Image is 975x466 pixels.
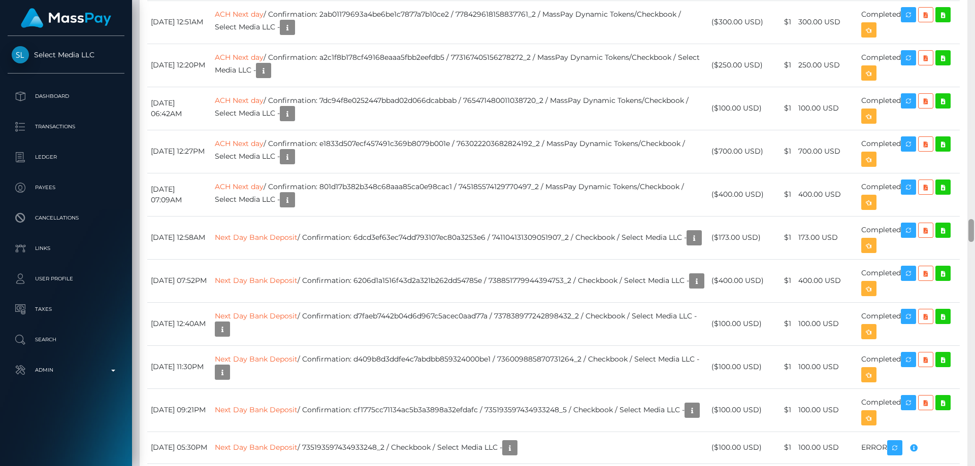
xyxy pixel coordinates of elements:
[858,432,960,463] td: ERROR
[708,130,769,173] td: ($700.00 USD)
[708,259,769,302] td: ($400.00 USD)
[708,388,769,432] td: ($100.00 USD)
[215,405,298,414] a: Next Day Bank Deposit
[858,173,960,216] td: Completed
[12,89,120,104] p: Dashboard
[8,175,124,200] a: Payees
[795,216,857,259] td: 173.00 USD
[147,302,211,345] td: [DATE] 12:40AM
[215,182,264,191] a: ACH Next day
[211,87,708,130] td: / Confirmation: 7dc94f8e0252447bbad02d066dcabbab / 765471480011038720_2 / MassPay Dynamic Tokens/...
[858,130,960,173] td: Completed
[858,302,960,345] td: Completed
[147,388,211,432] td: [DATE] 09:21PM
[858,259,960,302] td: Completed
[795,259,857,302] td: 400.00 USD
[8,236,124,261] a: Links
[211,1,708,44] td: / Confirmation: 2ab01179693a4be6be1c7877a7b10ce2 / 778429618158837761_2 / MassPay Dynamic Tokens/...
[768,432,795,463] td: $1
[147,44,211,87] td: [DATE] 12:20PM
[708,432,769,463] td: ($100.00 USD)
[8,145,124,170] a: Ledger
[858,345,960,388] td: Completed
[147,87,211,130] td: [DATE] 06:42AM
[12,241,120,256] p: Links
[858,87,960,130] td: Completed
[215,10,264,19] a: ACH Next day
[795,130,857,173] td: 700.00 USD
[858,1,960,44] td: Completed
[215,442,298,451] a: Next Day Bank Deposit
[211,130,708,173] td: / Confirmation: e1833d507ecf457491c369b8079b001e / 763022203682824192_2 / MassPay Dynamic Tokens/...
[795,173,857,216] td: 400.00 USD
[211,388,708,432] td: / Confirmation: cf1775cc71134ac5b3a3898a32efdafc / 735193597434933248_5 / Checkbook / Select Medi...
[211,432,708,463] td: / 735193597434933248_2 / Checkbook / Select Media LLC -
[795,432,857,463] td: 100.00 USD
[211,345,708,388] td: / Confirmation: d409b8d3ddfe4c7abdbb859324000be1 / 736009885870731264_2 / Checkbook / Select Medi...
[708,302,769,345] td: ($100.00 USD)
[12,302,120,317] p: Taxes
[12,363,120,378] p: Admin
[8,266,124,292] a: User Profile
[708,87,769,130] td: ($100.00 USD)
[768,259,795,302] td: $1
[768,216,795,259] td: $1
[8,297,124,322] a: Taxes
[768,345,795,388] td: $1
[795,44,857,87] td: 250.00 USD
[858,388,960,432] td: Completed
[858,216,960,259] td: Completed
[795,1,857,44] td: 300.00 USD
[12,271,120,286] p: User Profile
[12,180,120,195] p: Payees
[215,311,298,320] a: Next Day Bank Deposit
[795,87,857,130] td: 100.00 USD
[12,210,120,226] p: Cancellations
[147,130,211,173] td: [DATE] 12:27PM
[21,8,111,28] img: MassPay Logo
[147,259,211,302] td: [DATE] 07:52PM
[708,345,769,388] td: ($100.00 USD)
[8,114,124,139] a: Transactions
[8,205,124,231] a: Cancellations
[708,1,769,44] td: ($300.00 USD)
[147,173,211,216] td: [DATE] 07:09AM
[795,345,857,388] td: 100.00 USD
[768,130,795,173] td: $1
[12,46,29,63] img: Select Media LLC
[8,327,124,352] a: Search
[8,357,124,383] a: Admin
[768,388,795,432] td: $1
[147,345,211,388] td: [DATE] 11:30PM
[8,50,124,59] span: Select Media LLC
[215,354,298,364] a: Next Day Bank Deposit
[768,302,795,345] td: $1
[708,216,769,259] td: ($173.00 USD)
[211,44,708,87] td: / Confirmation: a2c1f8b178cf49168eaaa5fbb2eefdb5 / 773167405156278272_2 / MassPay Dynamic Tokens/...
[12,150,120,165] p: Ledger
[12,119,120,134] p: Transactions
[768,87,795,130] td: $1
[858,44,960,87] td: Completed
[768,1,795,44] td: $1
[708,173,769,216] td: ($400.00 USD)
[768,44,795,87] td: $1
[795,302,857,345] td: 100.00 USD
[215,139,264,148] a: ACH Next day
[147,432,211,463] td: [DATE] 05:30PM
[795,388,857,432] td: 100.00 USD
[215,96,264,105] a: ACH Next day
[211,302,708,345] td: / Confirmation: d7faeb7442b04d6d967c5acec0aad77a / 737838977242898432_2 / Checkbook / Select Medi...
[8,84,124,109] a: Dashboard
[768,173,795,216] td: $1
[211,216,708,259] td: / Confirmation: 6dcd3ef63ec74dd793107ec80a3253e6 / 741104131309051907_2 / Checkbook / Select Medi...
[708,44,769,87] td: ($250.00 USD)
[12,332,120,347] p: Search
[211,259,708,302] td: / Confirmation: 6206d1a1516f43d2a321b262dd54785e / 738851779944394753_2 / Checkbook / Select Medi...
[147,216,211,259] td: [DATE] 12:58AM
[147,1,211,44] td: [DATE] 12:51AM
[215,275,298,284] a: Next Day Bank Deposit
[215,232,298,241] a: Next Day Bank Deposit
[211,173,708,216] td: / Confirmation: 801d17b382b348c68aaa85ca0e98cac1 / 745185574129770497_2 / MassPay Dynamic Tokens/...
[215,53,264,62] a: ACH Next day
